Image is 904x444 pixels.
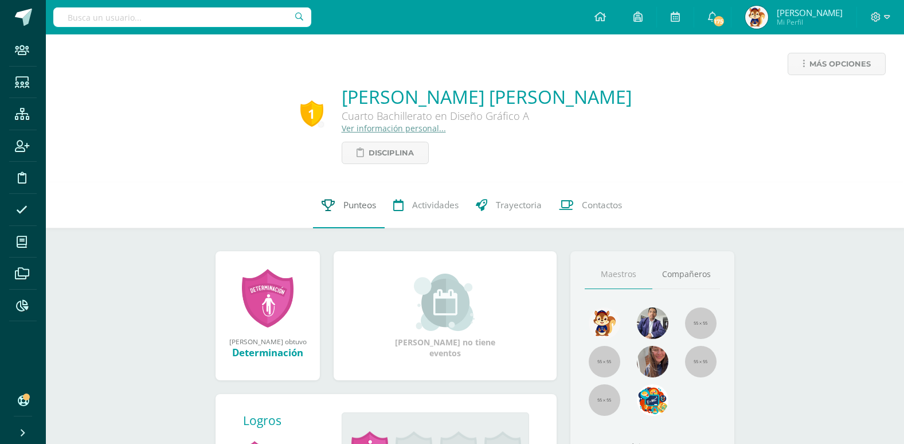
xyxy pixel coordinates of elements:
[388,274,503,359] div: [PERSON_NAME] no tiene eventos
[777,7,843,18] span: [PERSON_NAME]
[745,6,768,29] img: 48b3b73f624f16c8a8a879ced5dcfc27.png
[342,142,429,164] a: Disciplina
[342,109,632,123] div: Cuarto Bachillerato en Diseño Gráfico A
[414,274,476,331] img: event_small.png
[589,307,620,339] img: 22475377e1d7814d20d96dedd3582495.png
[369,142,414,163] span: Disciplina
[637,346,668,377] img: fc381c47a43b02c5c7cea4704a4b8e04.png
[342,84,632,109] a: [PERSON_NAME] [PERSON_NAME]
[788,53,886,75] a: Más opciones
[467,182,550,228] a: Trayectoria
[713,15,725,28] span: 175
[227,337,308,346] div: [PERSON_NAME] obtuvo
[809,53,871,75] span: Más opciones
[300,100,323,127] div: 1
[589,346,620,377] img: 55x55
[550,182,631,228] a: Contactos
[313,182,385,228] a: Punteos
[385,182,467,228] a: Actividades
[637,384,668,416] img: ec27d035fb7f436e7272c60beda7e669.png
[243,412,332,429] div: Logros
[777,17,843,27] span: Mi Perfil
[412,199,459,211] span: Actividades
[582,199,622,211] span: Contactos
[685,346,717,377] img: 55x55
[589,384,620,416] img: 55x55
[53,7,311,27] input: Busca un usuario...
[343,199,376,211] span: Punteos
[342,123,446,134] a: Ver información personal...
[227,346,308,359] div: Determinación
[652,260,720,289] a: Compañeros
[685,307,717,339] img: 55x55
[585,260,652,289] a: Maestros
[496,199,542,211] span: Trayectoria
[637,307,668,339] img: 5ffa332e6e26d6c51bfe2fc34c38b641.png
